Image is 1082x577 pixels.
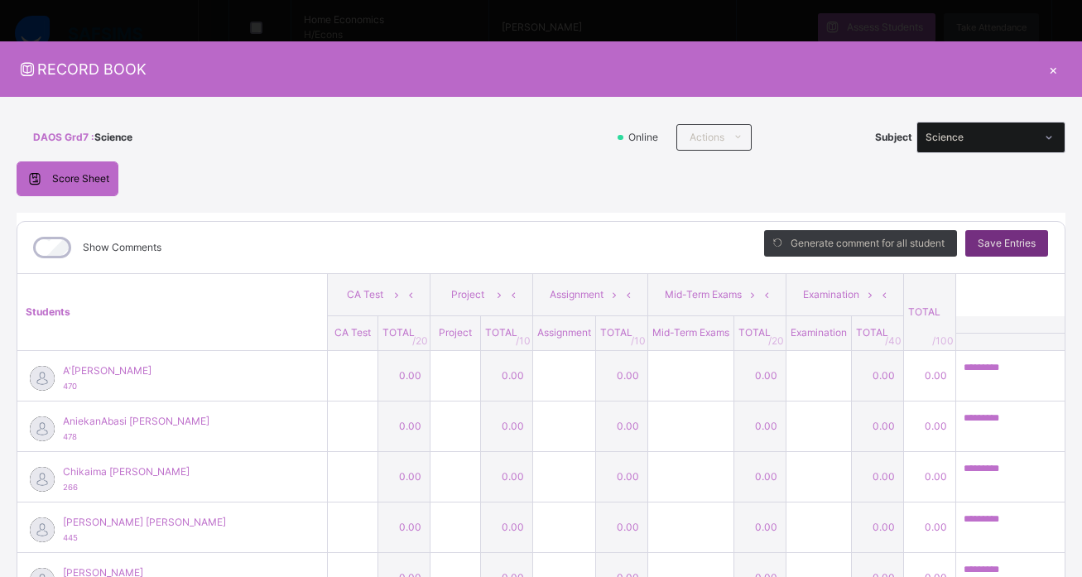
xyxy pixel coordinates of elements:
[485,326,517,339] span: TOTAL
[63,414,290,429] span: AniekanAbasi [PERSON_NAME]
[63,432,77,441] span: 478
[926,130,1035,145] div: Science
[978,236,1036,251] span: Save Entries
[33,130,94,145] span: DAOS Grd7 :
[904,451,956,502] td: 0.00
[596,451,648,502] td: 0.00
[378,350,430,401] td: 0.00
[516,334,531,349] span: / 10
[481,451,533,502] td: 0.00
[791,236,945,251] span: Generate comment for all student
[340,287,389,302] span: CA Test
[799,287,863,302] span: Examination
[852,502,904,552] td: 0.00
[652,326,729,339] span: Mid-Term Exams
[83,240,161,255] label: Show Comments
[734,451,786,502] td: 0.00
[30,416,55,441] img: default.svg
[30,366,55,391] img: default.svg
[63,515,290,530] span: [PERSON_NAME] [PERSON_NAME]
[537,326,591,339] span: Assignment
[768,334,784,349] span: / 20
[904,274,956,351] th: TOTAL
[334,326,371,339] span: CA Test
[734,401,786,451] td: 0.00
[852,401,904,451] td: 0.00
[63,464,290,479] span: Chikaima [PERSON_NAME]
[63,363,290,378] span: A'[PERSON_NAME]
[734,502,786,552] td: 0.00
[734,350,786,401] td: 0.00
[443,287,492,302] span: Project
[378,502,430,552] td: 0.00
[412,334,428,349] span: / 20
[30,517,55,542] img: default.svg
[600,326,632,339] span: TOTAL
[30,467,55,492] img: default.svg
[52,171,109,186] span: Score Sheet
[94,130,132,145] span: Science
[378,401,430,451] td: 0.00
[852,451,904,502] td: 0.00
[378,451,430,502] td: 0.00
[596,502,648,552] td: 0.00
[631,334,646,349] span: / 10
[63,382,77,391] span: 470
[690,130,724,145] span: Actions
[382,326,415,339] span: TOTAL
[63,483,78,492] span: 266
[596,401,648,451] td: 0.00
[596,350,648,401] td: 0.00
[904,502,956,552] td: 0.00
[661,287,745,302] span: Mid-Term Exams
[481,350,533,401] td: 0.00
[439,326,472,339] span: Project
[885,334,902,349] span: / 40
[856,326,888,339] span: TOTAL
[875,130,912,145] span: Subject
[17,58,1041,80] span: RECORD BOOK
[904,350,956,401] td: 0.00
[904,401,956,451] td: 0.00
[1041,58,1065,80] div: ×
[738,326,771,339] span: TOTAL
[791,326,847,339] span: Examination
[627,130,668,145] span: Online
[63,533,78,542] span: 445
[26,305,70,318] span: Students
[481,401,533,451] td: 0.00
[481,502,533,552] td: 0.00
[852,350,904,401] td: 0.00
[546,287,607,302] span: Assignment
[932,334,954,349] span: /100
